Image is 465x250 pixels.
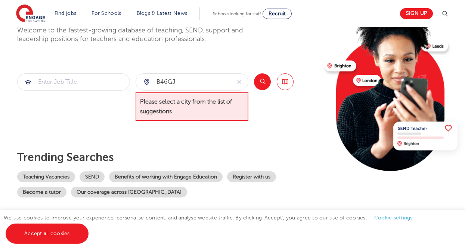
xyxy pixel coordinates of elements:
a: Benefits of working with Engage Education [109,171,223,182]
span: We use cookies to improve your experience, personalise content, and analyse website traffic. By c... [4,215,420,236]
button: Clear [231,74,248,90]
input: Submit [136,74,231,90]
a: Accept all cookies [6,224,89,244]
a: Blogs & Latest News [137,10,187,16]
span: Schools looking for staff [213,11,261,16]
a: For Schools [92,10,121,16]
p: Trending searches [17,151,319,164]
a: Teaching Vacancies [17,171,75,182]
div: Submit [17,73,130,91]
img: Engage Education [16,4,45,23]
p: Welcome to the fastest-growing database of teaching, SEND, support and leadership positions for t... [17,26,264,44]
span: Recruit [269,11,286,16]
a: Find jobs [55,10,77,16]
div: Submit [136,73,248,91]
a: Become a tutor [17,187,66,197]
input: Submit [18,74,130,90]
a: Sign up [400,8,433,19]
a: SEND [80,171,105,182]
a: Our coverage across [GEOGRAPHIC_DATA] [71,187,187,197]
a: Recruit [263,9,292,19]
span: Please select a city from the list of suggestions [136,92,248,121]
button: Search [254,73,271,90]
a: Cookie settings [374,215,413,221]
a: Register with us [227,171,276,182]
